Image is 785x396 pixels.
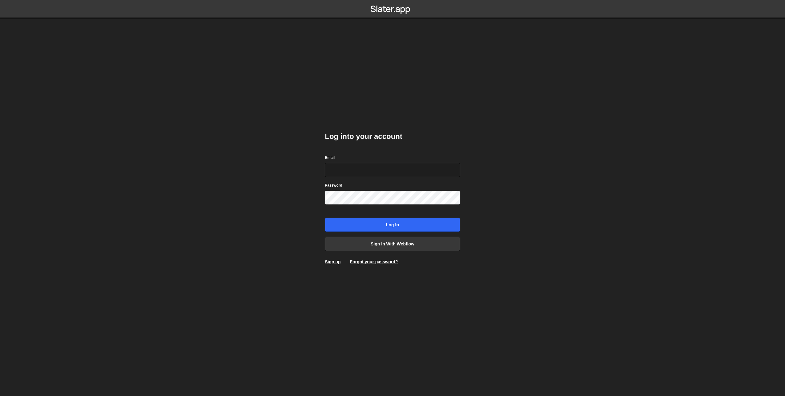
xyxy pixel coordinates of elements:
[325,237,460,251] a: Sign in with Webflow
[325,131,460,141] h2: Log into your account
[325,182,342,188] label: Password
[325,259,341,264] a: Sign up
[325,218,460,232] input: Log in
[325,155,335,161] label: Email
[350,259,398,264] a: Forgot your password?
